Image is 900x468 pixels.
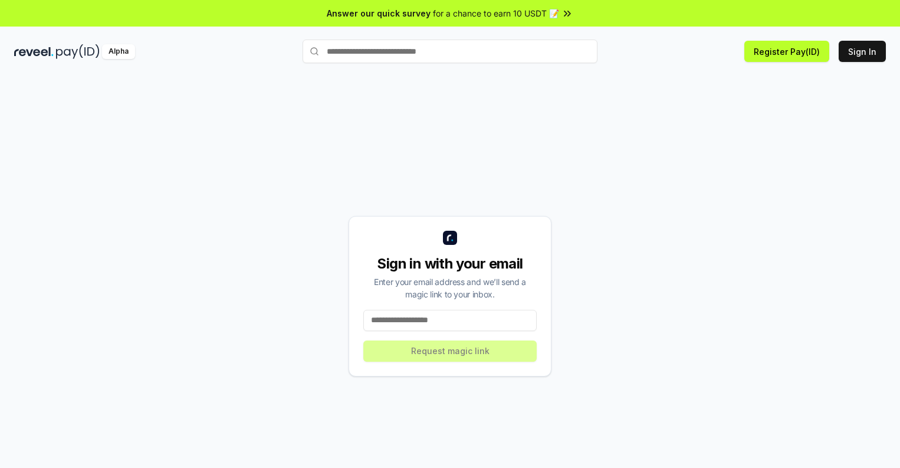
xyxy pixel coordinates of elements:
button: Sign In [839,41,886,62]
button: Register Pay(ID) [744,41,829,62]
div: Enter your email address and we’ll send a magic link to your inbox. [363,276,537,300]
span: Answer our quick survey [327,7,431,19]
img: logo_small [443,231,457,245]
span: for a chance to earn 10 USDT 📝 [433,7,559,19]
div: Sign in with your email [363,254,537,273]
img: reveel_dark [14,44,54,59]
img: pay_id [56,44,100,59]
div: Alpha [102,44,135,59]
